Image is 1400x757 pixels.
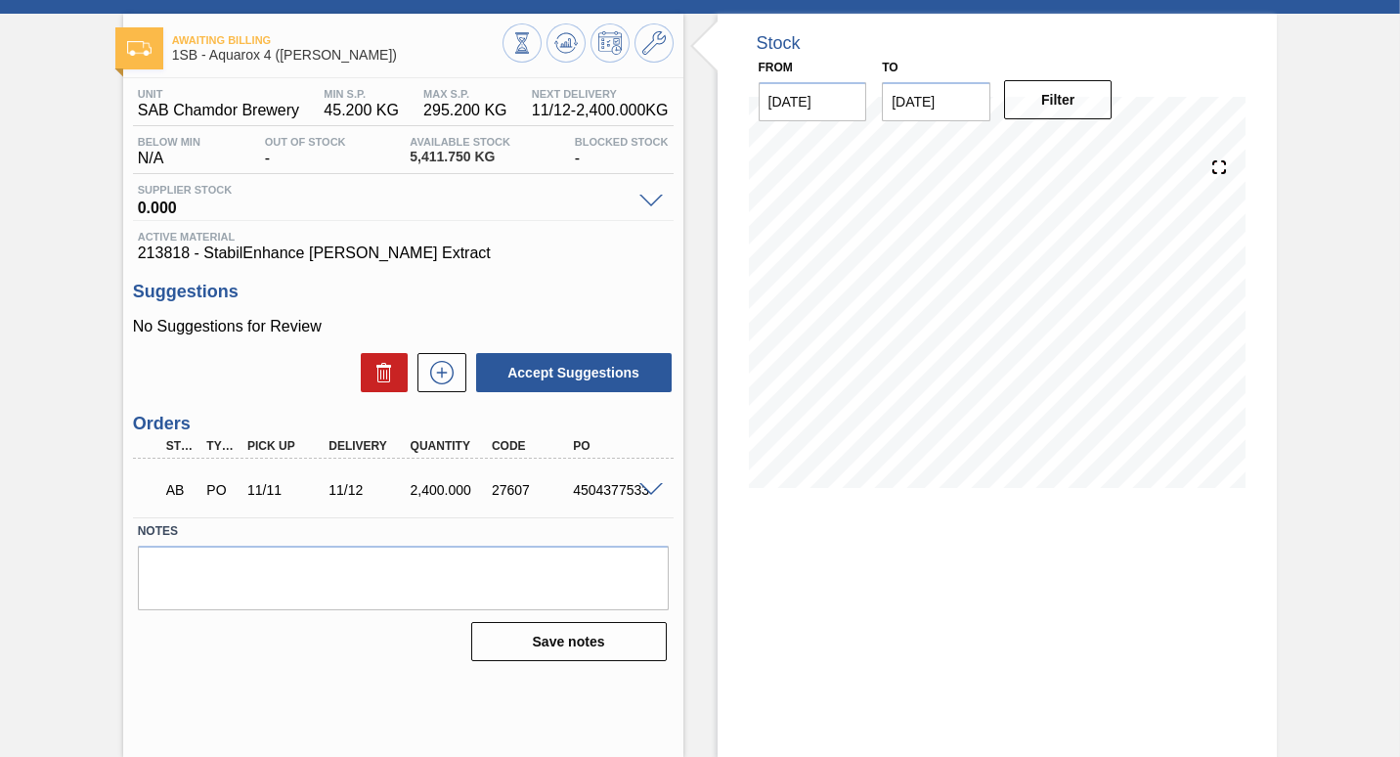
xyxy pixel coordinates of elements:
input: mm/dd/yyyy [882,82,990,121]
label: to [882,61,897,74]
h3: Orders [133,414,674,434]
span: 295.200 KG [423,102,506,119]
h3: Suggestions [133,282,674,302]
div: PO [568,439,657,453]
span: SAB Chamdor Brewery [138,102,299,119]
p: No Suggestions for Review [133,318,674,335]
span: Active Material [138,231,669,243]
div: New suggestion [408,353,466,392]
button: Go to Master Data / General [634,23,674,63]
div: Purchase order [201,482,241,498]
span: Below Min [138,136,200,148]
div: Awaiting Billing [161,468,201,512]
div: Type [201,439,241,453]
div: Delete Suggestions [351,353,408,392]
span: 1SB - Aquarox 4 (Rosemary) [172,48,503,63]
span: Supplier Stock [138,184,630,196]
div: 27607 [487,482,576,498]
span: 45.200 KG [324,102,399,119]
button: Accept Suggestions [476,353,672,392]
span: Awaiting Billing [172,34,503,46]
div: 4504377533 [568,482,657,498]
span: Out Of Stock [265,136,346,148]
span: MIN S.P. [324,88,399,100]
div: 11/11/2025 [242,482,331,498]
div: N/A [133,136,205,167]
span: Unit [138,88,299,100]
div: Pick up [242,439,331,453]
button: Stocks Overview [503,23,542,63]
span: Blocked Stock [575,136,669,148]
button: Schedule Inventory [591,23,630,63]
button: Filter [1004,80,1113,119]
label: From [759,61,793,74]
span: Next Delivery [532,88,669,100]
p: AB [166,482,197,498]
img: Ícone [127,41,152,56]
button: Save notes [471,622,667,661]
div: - [260,136,351,167]
div: Delivery [324,439,413,453]
span: 0.000 [138,196,630,215]
span: 11/12 - 2,400.000 KG [532,102,669,119]
span: Available Stock [410,136,510,148]
div: - [570,136,674,167]
span: MAX S.P. [423,88,506,100]
label: Notes [138,517,669,546]
button: Update Chart [547,23,586,63]
div: 2,400.000 [406,482,495,498]
div: Code [487,439,576,453]
div: Step [161,439,201,453]
span: 213818 - StabilEnhance [PERSON_NAME] Extract [138,245,669,262]
div: Accept Suggestions [466,351,674,394]
input: mm/dd/yyyy [759,82,867,121]
div: Stock [757,33,801,54]
div: Quantity [406,439,495,453]
div: 11/12/2025 [324,482,413,498]
span: 5,411.750 KG [410,150,510,164]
